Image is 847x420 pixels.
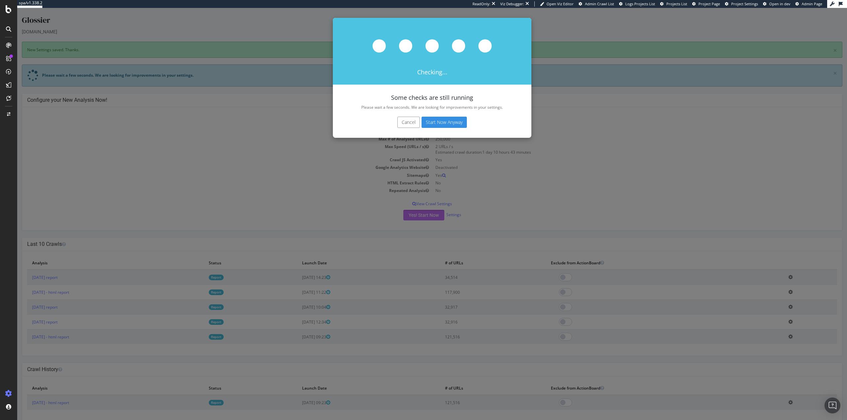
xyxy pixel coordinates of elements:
[725,1,758,7] a: Project Settings
[666,1,687,6] span: Projects List
[660,1,687,7] a: Projects List
[500,1,524,7] div: Viz Debugger:
[380,109,403,120] button: Cancel
[769,1,790,6] span: Open in dev
[579,1,614,7] a: Admin Crawl List
[802,1,822,6] span: Admin Page
[329,87,501,93] h4: Some checks are still running
[540,1,574,7] a: Open Viz Editor
[316,10,514,77] div: Checking...
[763,1,790,7] a: Open in dev
[329,96,501,102] p: Please wait a few seconds. We are looking for improvements in your settings.
[698,1,720,6] span: Project Page
[692,1,720,7] a: Project Page
[585,1,614,6] span: Admin Crawl List
[825,398,840,413] div: Open Intercom Messenger
[731,1,758,6] span: Project Settings
[625,1,655,6] span: Logs Projects List
[547,1,574,6] span: Open Viz Editor
[619,1,655,7] a: Logs Projects List
[795,1,822,7] a: Admin Page
[472,1,490,7] div: ReadOnly:
[404,109,450,120] button: Start Now Anyway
